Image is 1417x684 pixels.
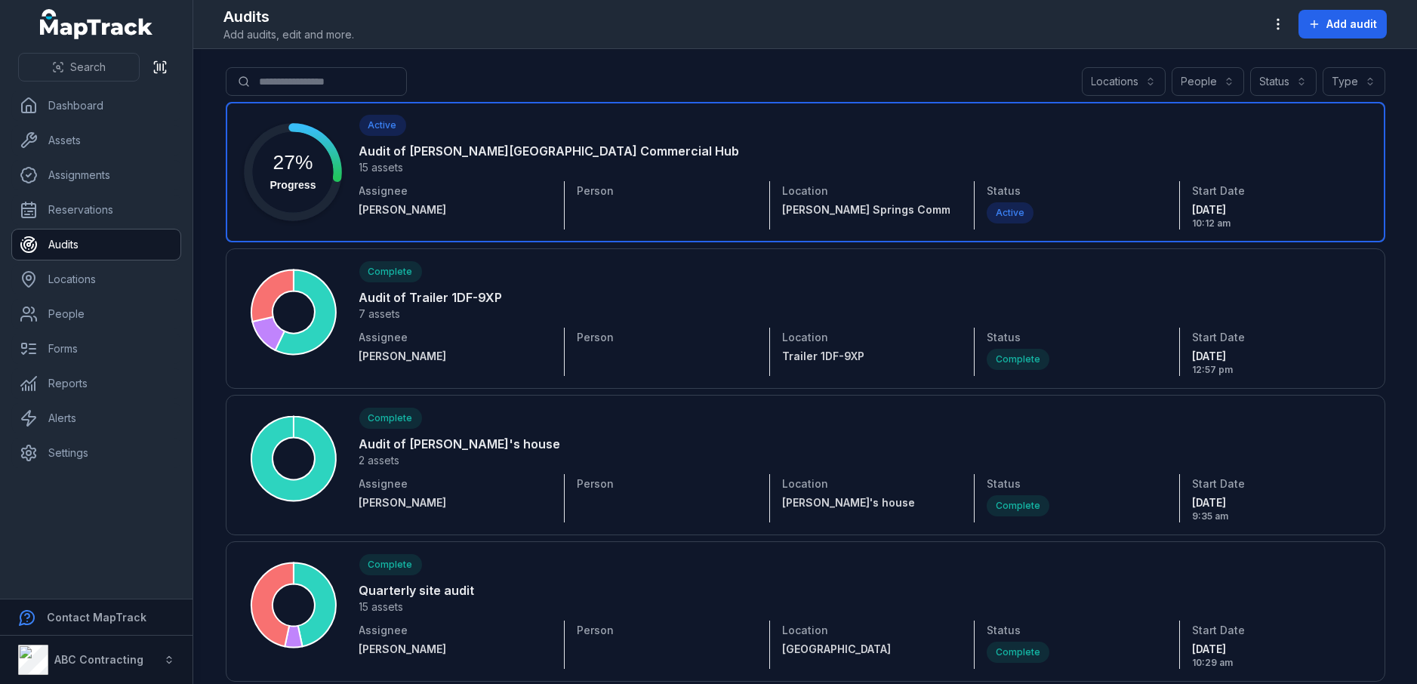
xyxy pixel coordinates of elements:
[1172,67,1244,96] button: People
[12,125,180,156] a: Assets
[1323,67,1385,96] button: Type
[1082,67,1166,96] button: Locations
[987,495,1049,516] div: Complete
[12,264,180,294] a: Locations
[987,642,1049,663] div: Complete
[1192,495,1360,510] span: [DATE]
[12,195,180,225] a: Reservations
[40,9,153,39] a: MapTrack
[1192,202,1360,217] span: [DATE]
[12,160,180,190] a: Assignments
[782,642,950,657] a: [GEOGRAPHIC_DATA]
[1192,657,1360,669] span: 10:29 am
[12,403,180,433] a: Alerts
[54,653,143,666] strong: ABC Contracting
[782,349,950,364] a: Trailer 1DF-9XP
[987,349,1049,370] div: Complete
[12,91,180,121] a: Dashboard
[1192,364,1360,376] span: 12:57 pm
[1192,349,1360,376] time: 19/08/2025, 12:57:31 pm
[987,202,1033,223] div: Active
[1192,495,1360,522] time: 30/07/2025, 9:35:45 am
[1192,349,1360,364] span: [DATE]
[782,202,950,217] a: [PERSON_NAME] Springs Commercial Hub
[12,438,180,468] a: Settings
[223,27,354,42] span: Add audits, edit and more.
[359,642,553,657] a: [PERSON_NAME]
[359,202,553,217] a: [PERSON_NAME]
[1192,202,1360,230] time: 20/08/2025, 10:12:18 am
[1326,17,1377,32] span: Add audit
[359,495,553,510] a: [PERSON_NAME]
[1192,217,1360,230] span: 10:12 am
[359,349,553,364] a: [PERSON_NAME]
[47,611,146,624] strong: Contact MapTrack
[782,495,950,510] a: [PERSON_NAME]'s house
[18,53,140,82] button: Search
[12,299,180,329] a: People
[70,60,106,75] span: Search
[782,350,864,362] span: Trailer 1DF-9XP
[782,642,891,655] span: [GEOGRAPHIC_DATA]
[223,6,354,27] h2: Audits
[782,203,1006,216] span: [PERSON_NAME] Springs Commercial Hub
[12,230,180,260] a: Audits
[1250,67,1317,96] button: Status
[1192,642,1360,669] time: 16/07/2025, 10:29:31 am
[12,334,180,364] a: Forms
[1192,510,1360,522] span: 9:35 am
[12,368,180,399] a: Reports
[782,496,915,509] span: [PERSON_NAME]'s house
[1192,642,1360,657] span: [DATE]
[1298,10,1387,39] button: Add audit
